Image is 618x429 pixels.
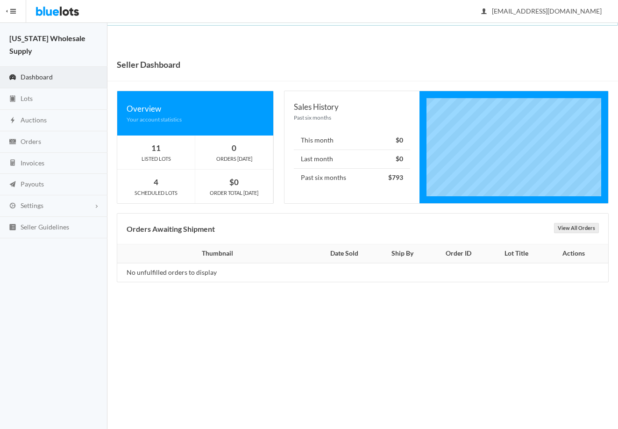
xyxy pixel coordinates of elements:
[479,7,489,16] ion-icon: person
[9,34,85,55] strong: [US_STATE] Wholesale Supply
[195,189,273,197] div: ORDER TOTAL [DATE]
[8,116,17,125] ion-icon: flash
[154,177,158,187] strong: 4
[21,137,41,145] span: Orders
[127,224,215,233] b: Orders Awaiting Shipment
[294,150,410,169] li: Last month
[8,223,17,232] ion-icon: list box
[554,223,599,233] a: View All Orders
[195,155,273,163] div: ORDERS [DATE]
[127,102,264,115] div: Overview
[488,244,544,263] th: Lot Title
[21,73,53,81] span: Dashboard
[117,263,313,282] td: No unfulfilled orders to display
[8,159,17,168] ion-icon: calculator
[294,100,410,113] div: Sales History
[8,138,17,147] ion-icon: cash
[117,189,195,197] div: SCHEDULED LOTS
[8,202,17,211] ion-icon: cog
[229,177,239,187] strong: $0
[8,95,17,104] ion-icon: clipboard
[545,244,608,263] th: Actions
[8,180,17,189] ion-icon: paper plane
[396,155,403,163] strong: $0
[117,155,195,163] div: LISTED LOTS
[21,159,44,167] span: Invoices
[117,244,313,263] th: Thumbnail
[8,73,17,82] ion-icon: speedometer
[151,143,161,153] strong: 11
[21,116,47,124] span: Auctions
[117,57,180,71] h1: Seller Dashboard
[294,168,410,187] li: Past six months
[127,115,264,124] div: Your account statistics
[482,7,602,15] span: [EMAIL_ADDRESS][DOMAIN_NAME]
[232,143,236,153] strong: 0
[21,201,43,209] span: Settings
[294,131,410,150] li: This month
[313,244,376,263] th: Date Sold
[429,244,488,263] th: Order ID
[388,173,403,181] strong: $793
[21,94,33,102] span: Lots
[294,113,410,122] div: Past six months
[376,244,429,263] th: Ship By
[21,223,69,231] span: Seller Guidelines
[396,136,403,144] strong: $0
[21,180,44,188] span: Payouts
